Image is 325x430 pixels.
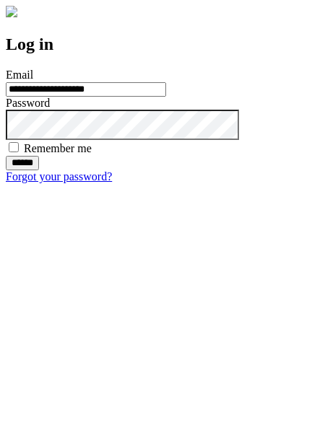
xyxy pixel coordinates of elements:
label: Remember me [24,142,92,154]
h2: Log in [6,35,319,54]
label: Email [6,69,33,81]
img: logo-4e3dc11c47720685a147b03b5a06dd966a58ff35d612b21f08c02c0306f2b779.png [6,6,17,17]
label: Password [6,97,50,109]
a: Forgot your password? [6,170,112,183]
